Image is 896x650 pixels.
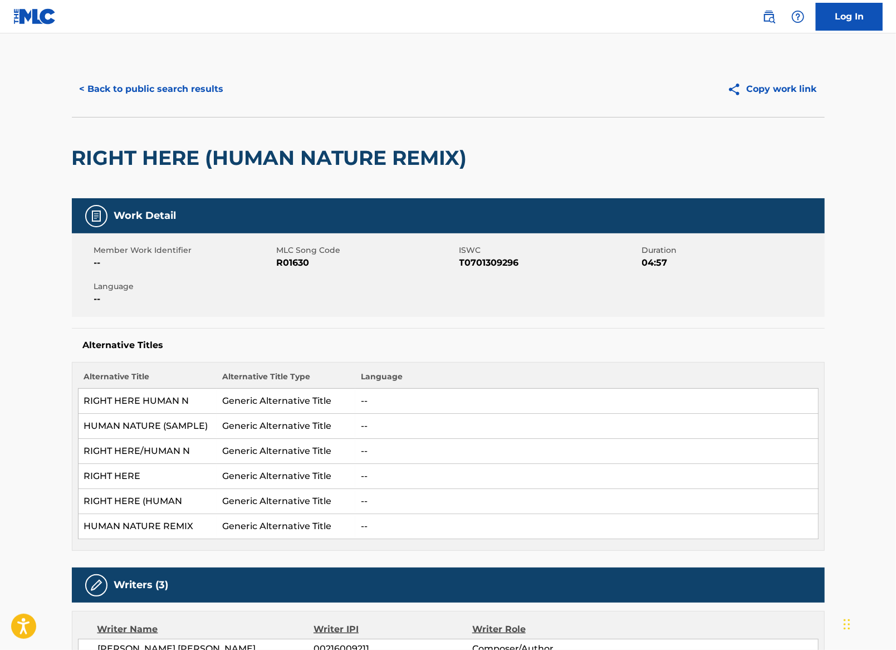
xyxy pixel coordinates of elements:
[844,608,850,641] div: Drag
[78,464,217,489] td: RIGHT HERE
[94,256,274,270] span: --
[217,514,355,539] td: Generic Alternative Title
[90,209,103,223] img: Work Detail
[217,439,355,464] td: Generic Alternative Title
[78,371,217,389] th: Alternative Title
[727,82,747,96] img: Copy work link
[217,489,355,514] td: Generic Alternative Title
[217,414,355,439] td: Generic Alternative Title
[78,439,217,464] td: RIGHT HERE/HUMAN N
[459,245,639,256] span: ISWC
[719,75,825,103] button: Copy work link
[78,414,217,439] td: HUMAN NATURE (SAMPLE)
[355,464,818,489] td: --
[840,597,896,650] iframe: Chat Widget
[217,464,355,489] td: Generic Alternative Title
[758,6,780,28] a: Public Search
[355,389,818,414] td: --
[816,3,883,31] a: Log In
[277,245,457,256] span: MLC Song Code
[791,10,805,23] img: help
[13,8,56,25] img: MLC Logo
[355,489,818,514] td: --
[472,623,616,636] div: Writer Role
[355,414,818,439] td: --
[78,389,217,414] td: RIGHT HERE HUMAN N
[787,6,809,28] div: Help
[355,371,818,389] th: Language
[642,256,822,270] span: 04:57
[72,145,473,170] h2: RIGHT HERE (HUMAN NATURE REMIX)
[114,579,169,592] h5: Writers (3)
[217,389,355,414] td: Generic Alternative Title
[97,623,314,636] div: Writer Name
[314,623,472,636] div: Writer IPI
[355,514,818,539] td: --
[642,245,822,256] span: Duration
[90,579,103,592] img: Writers
[114,209,177,222] h5: Work Detail
[78,489,217,514] td: RIGHT HERE (HUMAN
[83,340,814,351] h5: Alternative Titles
[355,439,818,464] td: --
[78,514,217,539] td: HUMAN NATURE REMIX
[217,371,355,389] th: Alternative Title Type
[94,281,274,292] span: Language
[94,245,274,256] span: Member Work Identifier
[762,10,776,23] img: search
[459,256,639,270] span: T0701309296
[94,292,274,306] span: --
[277,256,457,270] span: R01630
[72,75,232,103] button: < Back to public search results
